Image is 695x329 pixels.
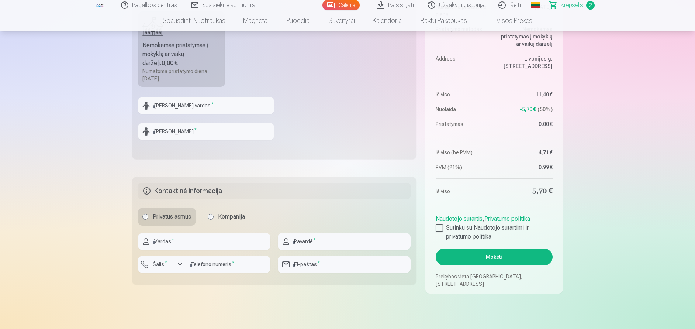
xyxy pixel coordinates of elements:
a: Kalendoriai [364,10,412,31]
dt: Nuolaida [436,106,491,113]
a: Raktų pakabukas [412,10,476,31]
span: -5,70 € [520,106,536,113]
span: Krepšelis [561,1,583,10]
button: Šalis* [138,256,186,273]
input: Privatus asmuo [142,214,148,220]
a: Suvenyrai [319,10,364,31]
p: Prekybos vieta [GEOGRAPHIC_DATA], [STREET_ADDRESS] [436,273,553,288]
dd: 5,70 € [498,186,553,196]
dd: 0,99 € [498,164,553,171]
button: Mokėti [436,249,553,265]
label: Sutinku su Naudotojo sutartimi ir privatumo politika [436,223,553,241]
a: Privatumo politika [484,215,530,222]
a: Visos prekės [476,10,541,31]
dt: Iš viso (be PVM) [436,149,491,156]
input: Kompanija [208,214,214,220]
label: Kompanija [203,208,249,226]
a: Naudotojo sutartis [436,215,483,222]
div: Nemokamas pristatymas į mokyklą ar vaikų darželį : [142,41,221,68]
span: 50 % [537,106,553,113]
dt: Iš viso [436,186,491,196]
a: Magnetai [234,10,277,31]
dt: Pristatymas [436,120,491,128]
label: Privatus asmuo [138,208,196,226]
dt: PVM (21%) [436,164,491,171]
div: Numatoma pristatymo diena [DATE]. [142,68,221,82]
dd: 11,40 € [498,91,553,98]
dt: Address [436,55,491,70]
h5: Kontaktinė informacija [138,183,411,199]
label: Šalis [150,261,170,268]
dt: Iš viso [436,91,491,98]
dd: Livonijos g. [STREET_ADDRESS] [498,55,553,70]
dd: Nemokamas pristatymas į mokyklą ar vaikų darželį [498,25,553,48]
img: /fa2 [96,3,104,7]
dd: 0,00 € [498,120,553,128]
a: Spausdinti nuotraukas [154,10,234,31]
dd: 4,71 € [498,149,553,156]
dt: Pristatymo metodas [436,25,491,48]
b: 0,00 € [162,59,178,66]
div: , [436,212,553,241]
span: 2 [586,1,595,10]
a: Puodeliai [277,10,319,31]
